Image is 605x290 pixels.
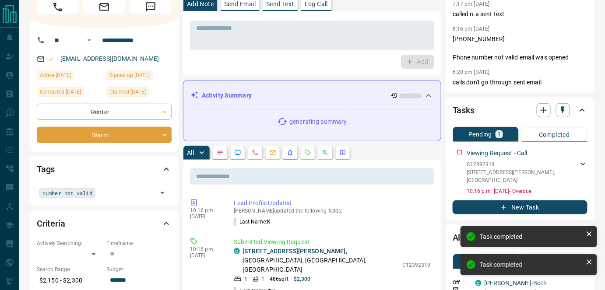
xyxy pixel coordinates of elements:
p: 8:16 pm [DATE] [453,26,490,32]
p: Timeframe: [106,239,172,247]
p: [DATE] [190,252,221,259]
span: Claimed [DATE] [109,87,146,96]
p: C12392319 [467,161,579,168]
p: 486 sqft [270,275,288,283]
h2: Criteria [37,217,65,231]
p: 1 [497,131,501,137]
h2: Tags [37,162,55,176]
p: 1 [244,275,247,283]
div: Task completed [480,261,582,268]
p: Send Text [266,1,294,7]
p: C12392319 [402,261,431,269]
svg: Email Valid [48,56,54,62]
h2: Tasks [453,103,475,117]
svg: Lead Browsing Activity [234,149,241,156]
div: Tue Jan 21 2025 [37,87,102,99]
p: generating summary [289,117,347,126]
p: All [187,150,194,156]
p: calls don't go through sent email [453,78,587,87]
div: Task completed [480,233,582,240]
p: [PHONE_NUMBER] Phone number not valid email was opened [453,35,587,62]
svg: Agent Actions [339,149,346,156]
svg: Opportunities [322,149,329,156]
div: Warm [37,127,172,143]
p: 7:17 pm [DATE] [453,1,490,7]
div: Wed Oct 25 2023 [106,87,172,99]
p: Viewing Request - Call [467,149,528,158]
div: Sun Sep 14 2025 [37,70,102,83]
p: [PERSON_NAME] updated the following fields: [234,208,431,214]
p: Add Note [187,1,214,7]
div: condos.ca [234,248,240,254]
p: Lead Profile Updated [234,199,431,208]
span: number not valid [42,189,92,197]
button: New Task [453,200,587,214]
p: $2,300 [294,275,311,283]
p: Log Call [305,1,328,7]
p: 10:16 pm [190,207,221,213]
h2: Alerts [453,231,475,245]
span: Contacted [DATE] [40,87,81,96]
svg: Requests [304,149,311,156]
p: [DATE] [190,213,221,220]
p: Submitted Viewing Request [234,238,431,247]
div: Tags [37,159,172,180]
svg: Notes [217,149,224,156]
p: Last Name : [234,218,271,226]
p: Completed [539,132,570,138]
p: 10:16 p.m. [DATE] - Overdue [467,187,587,195]
p: , [GEOGRAPHIC_DATA], [GEOGRAPHIC_DATA], [GEOGRAPHIC_DATA] [243,247,398,274]
div: Tue Apr 24 2018 [106,70,172,83]
div: Tasks [453,100,587,121]
p: Budget: [106,266,172,273]
div: Renter [37,104,172,120]
a: [STREET_ADDRESS][PERSON_NAME] [243,248,346,255]
p: called n.a sent text [453,10,587,19]
p: Pending [468,131,492,137]
p: 1 [261,275,264,283]
p: Send Email [224,1,256,7]
p: Actively Searching: [37,239,102,247]
svg: Calls [252,149,259,156]
p: Off [453,279,470,287]
p: $2,150 - $2,300 [37,273,102,288]
div: Criteria [37,213,172,234]
span: Signed up [DATE] [109,71,150,80]
button: Open [84,35,95,45]
p: Activity Summary [202,91,252,100]
span: K [267,219,271,225]
div: Alerts [453,227,587,248]
a: [EMAIL_ADDRESS][DOMAIN_NAME] [60,55,159,62]
svg: Emails [269,149,276,156]
p: Search Range: [37,266,102,273]
button: Open [156,187,169,199]
p: 10:16 pm [190,246,221,252]
p: [STREET_ADDRESS][PERSON_NAME] , [GEOGRAPHIC_DATA] [467,168,579,184]
p: 6:20 pm [DATE] [453,69,490,75]
div: C12392319[STREET_ADDRESS][PERSON_NAME],[GEOGRAPHIC_DATA] [467,159,587,186]
span: Active [DATE] [40,71,71,80]
svg: Listing Alerts [287,149,294,156]
div: Activity Summary [190,87,434,104]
